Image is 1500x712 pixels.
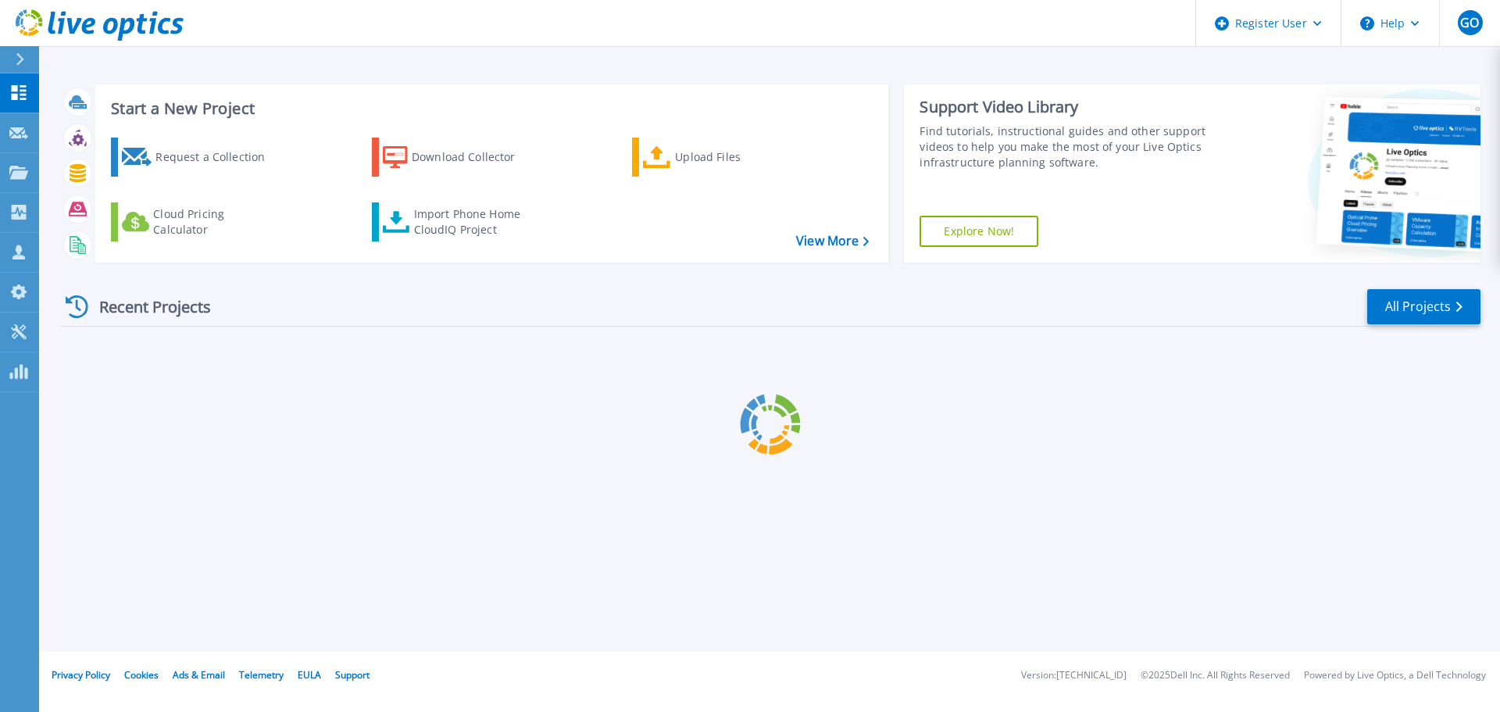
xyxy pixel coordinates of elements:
a: Download Collector [372,138,546,177]
div: Recent Projects [60,288,232,326]
div: Support Video Library [920,97,1213,117]
a: Cloud Pricing Calculator [111,202,285,242]
a: Upload Files [632,138,806,177]
a: Explore Now! [920,216,1038,247]
a: Telemetry [239,668,284,682]
a: Privacy Policy [52,668,110,682]
div: Import Phone Home CloudIQ Project [414,206,536,238]
div: Request a Collection [155,141,280,173]
div: Cloud Pricing Calculator [153,206,278,238]
a: Ads & Email [173,668,225,682]
li: Version: [TECHNICAL_ID] [1021,671,1127,681]
a: EULA [298,668,321,682]
div: Find tutorials, instructional guides and other support videos to help you make the most of your L... [920,123,1213,170]
a: Cookies [124,668,159,682]
a: Request a Collection [111,138,285,177]
li: © 2025 Dell Inc. All Rights Reserved [1141,671,1290,681]
a: All Projects [1367,289,1480,324]
span: GO [1460,16,1479,29]
h3: Start a New Project [111,100,869,117]
a: View More [796,234,869,249]
div: Upload Files [675,141,800,173]
div: Download Collector [412,141,537,173]
li: Powered by Live Optics, a Dell Technology [1304,671,1486,681]
a: Support [335,668,370,682]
